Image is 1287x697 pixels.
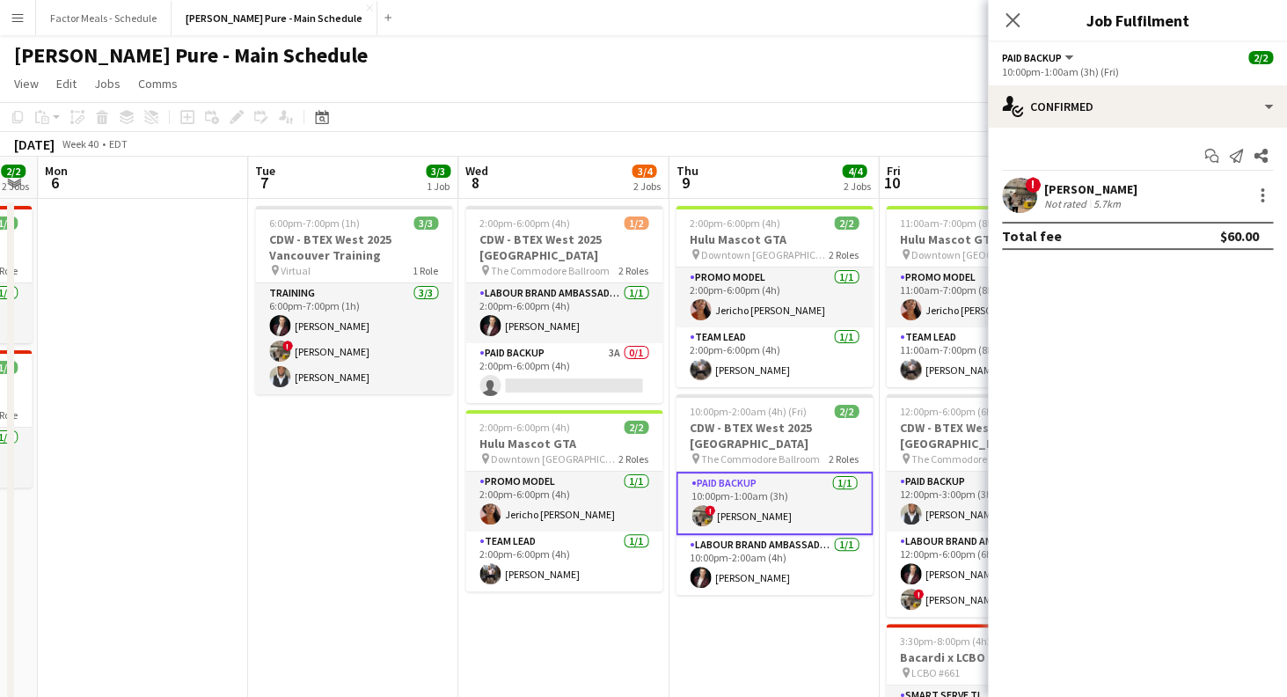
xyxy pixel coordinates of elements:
span: Downtown [GEOGRAPHIC_DATA] [491,452,618,466]
app-card-role: Team Lead1/111:00am-7:00pm (8h)[PERSON_NAME] [886,327,1083,387]
div: 2 Jobs [633,180,660,193]
h3: CDW - BTEX West 2025 [GEOGRAPHIC_DATA] [676,420,873,451]
span: 2 Roles [829,452,859,466]
app-job-card: 12:00pm-6:00pm (6h)3/3CDW - BTEX West 2025 [GEOGRAPHIC_DATA] The Commodore Ballroom2 RolesPaid Ba... [886,394,1083,617]
div: Confirmed [988,85,1287,128]
a: Edit [49,72,84,95]
div: EDT [109,137,128,150]
span: 2 Roles [618,452,648,466]
div: 10:00pm-1:00am (3h) (Fri) [1002,65,1273,78]
app-card-role: Training3/36:00pm-7:00pm (1h)[PERSON_NAME]![PERSON_NAME][PERSON_NAME] [255,283,452,394]
app-job-card: 6:00pm-7:00pm (1h)3/3CDW - BTEX West 2025 Vancouver Training Virtual1 RoleTraining3/36:00pm-7:00p... [255,206,452,394]
span: Paid Backup [1002,51,1062,64]
span: 3/3 [413,216,438,230]
div: Not rated [1044,197,1090,210]
app-card-role: Labour Brand Ambassadors1/12:00pm-6:00pm (4h)[PERSON_NAME] [465,283,662,343]
span: Downtown [GEOGRAPHIC_DATA] [911,248,1039,261]
div: 5.7km [1090,197,1124,210]
h3: Bacardi x LCBO (Bramela Rd) [886,649,1083,665]
app-card-role: Paid Backup1/112:00pm-3:00pm (3h)[PERSON_NAME] [886,472,1083,532]
span: Tue [255,163,275,179]
span: 2 Roles [618,264,648,277]
span: 10:00pm-2:00am (4h) (Fri) [690,405,807,418]
app-card-role: Promo model1/12:00pm-6:00pm (4h)Jericho [PERSON_NAME] [465,472,662,532]
a: Comms [131,72,185,95]
div: Total fee [1002,227,1062,245]
span: 2/2 [834,405,859,418]
span: LCBO #661 [911,666,960,679]
span: 4/4 [842,165,867,178]
app-job-card: 2:00pm-6:00pm (4h)1/2CDW - BTEX West 2025 [GEOGRAPHIC_DATA] The Commodore Ballroom2 RolesLabour B... [465,206,662,403]
app-job-card: 10:00pm-2:00am (4h) (Fri)2/2CDW - BTEX West 2025 [GEOGRAPHIC_DATA] The Commodore Ballroom2 RolesP... [676,394,873,595]
app-job-card: 2:00pm-6:00pm (4h)2/2Hulu Mascot GTA Downtown [GEOGRAPHIC_DATA]2 RolesPromo model1/12:00pm-6:00pm... [676,206,873,387]
span: ! [705,505,715,516]
span: Mon [45,163,68,179]
span: The Commodore Ballroom [491,264,610,277]
span: 2/2 [834,216,859,230]
app-card-role: Promo model1/12:00pm-6:00pm (4h)Jericho [PERSON_NAME] [676,268,873,327]
div: 2 Jobs [843,180,870,193]
h3: Hulu Mascot GTA [676,231,873,247]
span: 3/4 [632,165,656,178]
span: 6 [42,172,68,193]
span: 2/2 [1,165,26,178]
h1: [PERSON_NAME] Pure - Main Schedule [14,42,368,69]
button: Paid Backup [1002,51,1076,64]
app-job-card: 11:00am-7:00pm (8h)2/2Hulu Mascot GTA Downtown [GEOGRAPHIC_DATA]2 RolesPromo model1/111:00am-7:00... [886,206,1083,387]
app-job-card: 2:00pm-6:00pm (4h)2/2Hulu Mascot GTA Downtown [GEOGRAPHIC_DATA]2 RolesPromo model1/12:00pm-6:00pm... [465,410,662,591]
span: 2/2 [624,421,648,434]
h3: Hulu Mascot GTA [886,231,1083,247]
span: 2:00pm-6:00pm (4h) [479,216,570,230]
h3: CDW - BTEX West 2025 [GEOGRAPHIC_DATA] [465,231,662,263]
span: 3:30pm-8:00pm (4h30m) [900,635,1011,648]
span: 3/3 [426,165,450,178]
button: Factor Meals - Schedule [36,1,172,35]
span: Edit [56,76,77,92]
span: 2:00pm-6:00pm (4h) [479,421,570,434]
span: ! [1025,177,1041,193]
span: 8 [463,172,488,193]
div: $60.00 [1220,227,1259,245]
span: 6:00pm-7:00pm (1h) [269,216,360,230]
span: 2 Roles [829,248,859,261]
span: View [14,76,39,92]
span: Downtown [GEOGRAPHIC_DATA] [701,248,829,261]
div: [DATE] [14,136,55,153]
a: View [7,72,46,95]
span: 1 Role [413,264,438,277]
app-card-role: Paid Backup3A0/12:00pm-6:00pm (4h) [465,343,662,403]
span: 2/2 [1248,51,1273,64]
app-card-role: Labour Brand Ambassadors1/110:00pm-2:00am (4h)[PERSON_NAME] [676,535,873,595]
app-card-role: Labour Brand Ambassadors2/212:00pm-6:00pm (6h)[PERSON_NAME]![PERSON_NAME] [886,532,1083,617]
span: 9 [673,172,698,193]
div: 2 Jobs [2,180,29,193]
span: 10 [883,172,900,193]
span: 2:00pm-6:00pm (4h) [690,216,780,230]
span: ! [913,589,924,599]
span: Wed [465,163,488,179]
span: Comms [138,76,178,92]
span: 12:00pm-6:00pm (6h) [900,405,996,418]
h3: Job Fulfilment [988,9,1287,32]
span: 11:00am-7:00pm (8h) [900,216,997,230]
div: 1 Job [427,180,450,193]
h3: Hulu Mascot GTA [465,436,662,451]
span: 7 [252,172,275,193]
span: Jobs [94,76,121,92]
button: [PERSON_NAME] Pure - Main Schedule [172,1,377,35]
span: Virtual [281,264,311,277]
a: Jobs [87,72,128,95]
div: [PERSON_NAME] [1044,181,1137,197]
h3: CDW - BTEX West 2025 Vancouver Training [255,231,452,263]
span: The Commodore Ballroom [701,452,820,466]
app-card-role: Team Lead1/12:00pm-6:00pm (4h)[PERSON_NAME] [465,532,662,591]
app-card-role: Promo model1/111:00am-7:00pm (8h)Jericho [PERSON_NAME] [886,268,1083,327]
span: 1/2 [624,216,648,230]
